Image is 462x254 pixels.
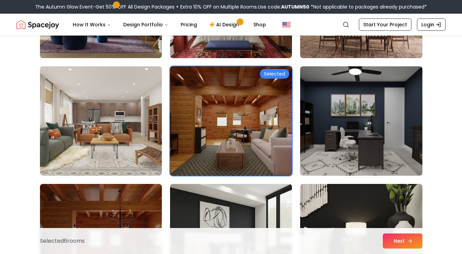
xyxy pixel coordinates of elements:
[40,237,85,245] p: Selected 6 room s
[35,3,427,10] div: The Autumn Glow Event-Get 50% OFF All Design Packages + Extra 10% OFF on Multiple Rooms.
[300,66,422,176] img: Room room-54
[260,69,289,79] div: Selected
[258,3,309,10] span: Use code:
[16,14,446,36] nav: Global
[383,233,422,249] button: Next
[248,18,271,31] a: Shop
[282,21,291,29] img: United States
[16,18,59,31] a: Spacejoy
[16,18,59,31] img: Spacejoy Logo
[175,18,202,31] a: Pricing
[417,18,446,31] a: Login
[309,3,427,10] span: *Not applicable to packages already purchased*
[170,66,292,176] img: Room room-53
[204,18,247,31] a: AI Design
[40,66,162,176] img: Room room-52
[67,18,116,31] button: How It Works
[67,18,271,31] nav: Main
[359,18,411,31] a: Start Your Project
[118,18,174,31] button: Design Portfolio
[281,3,309,10] b: AUTUMN50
